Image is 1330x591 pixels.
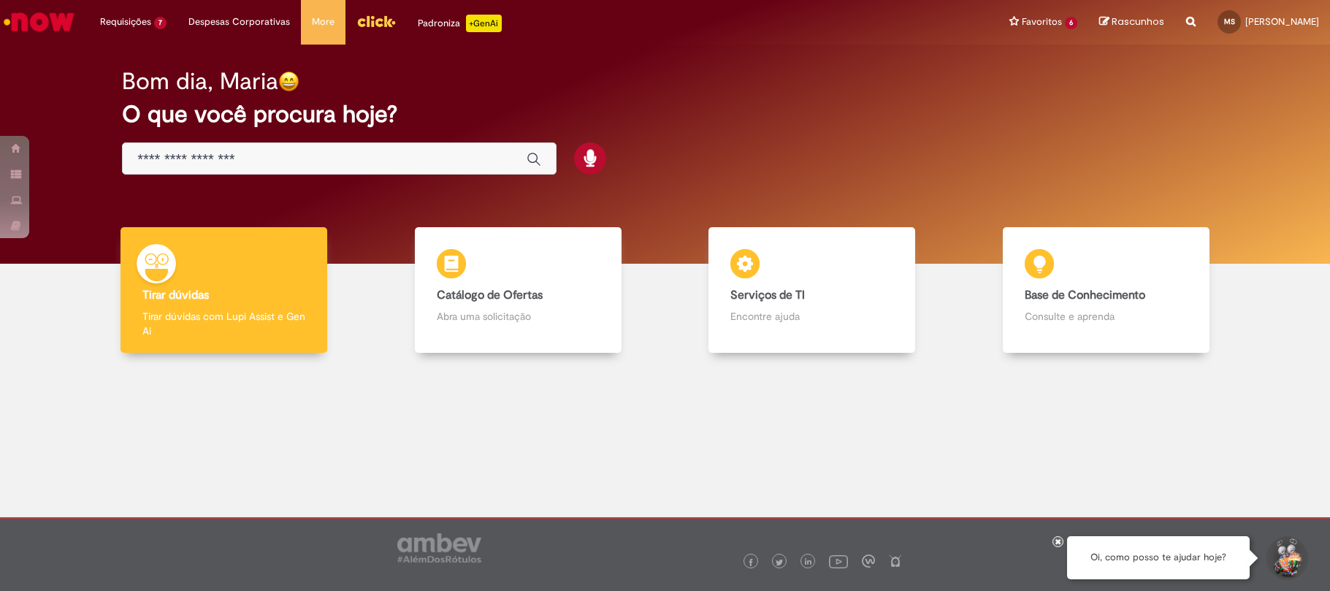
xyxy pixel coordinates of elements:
[829,552,848,571] img: logo_footer_youtube.png
[665,227,960,354] a: Serviços de TI Encontre ajuda
[142,288,209,302] b: Tirar dúvidas
[154,17,167,29] span: 7
[278,71,299,92] img: happy-face.png
[1245,15,1319,28] span: [PERSON_NAME]
[747,559,754,566] img: logo_footer_facebook.png
[1067,536,1250,579] div: Oi, como posso te ajudar hoje?
[122,102,1208,127] h2: O que você procura hoje?
[100,15,151,29] span: Requisições
[418,15,502,32] div: Padroniza
[397,533,481,563] img: logo_footer_ambev_rotulo_gray.png
[805,558,812,567] img: logo_footer_linkedin.png
[1,7,77,37] img: ServiceNow
[730,288,805,302] b: Serviços de TI
[730,309,893,324] p: Encontre ajuda
[122,69,278,94] h2: Bom dia, Maria
[1025,309,1188,324] p: Consulte e aprenda
[142,309,305,338] p: Tirar dúvidas com Lupi Assist e Gen Ai
[371,227,665,354] a: Catálogo de Ofertas Abra uma solicitação
[1065,17,1077,29] span: 6
[1099,15,1164,29] a: Rascunhos
[1022,15,1062,29] span: Favoritos
[188,15,290,29] span: Despesas Corporativas
[776,559,783,566] img: logo_footer_twitter.png
[889,554,902,568] img: logo_footer_naosei.png
[1264,536,1308,580] button: Iniciar Conversa de Suporte
[356,10,396,32] img: click_logo_yellow_360x200.png
[437,288,543,302] b: Catálogo de Ofertas
[437,309,600,324] p: Abra uma solicitação
[1224,17,1235,26] span: MS
[1112,15,1164,28] span: Rascunhos
[1025,288,1145,302] b: Base de Conhecimento
[312,15,335,29] span: More
[959,227,1253,354] a: Base de Conhecimento Consulte e aprenda
[77,227,371,354] a: Tirar dúvidas Tirar dúvidas com Lupi Assist e Gen Ai
[466,15,502,32] p: +GenAi
[862,554,875,568] img: logo_footer_workplace.png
